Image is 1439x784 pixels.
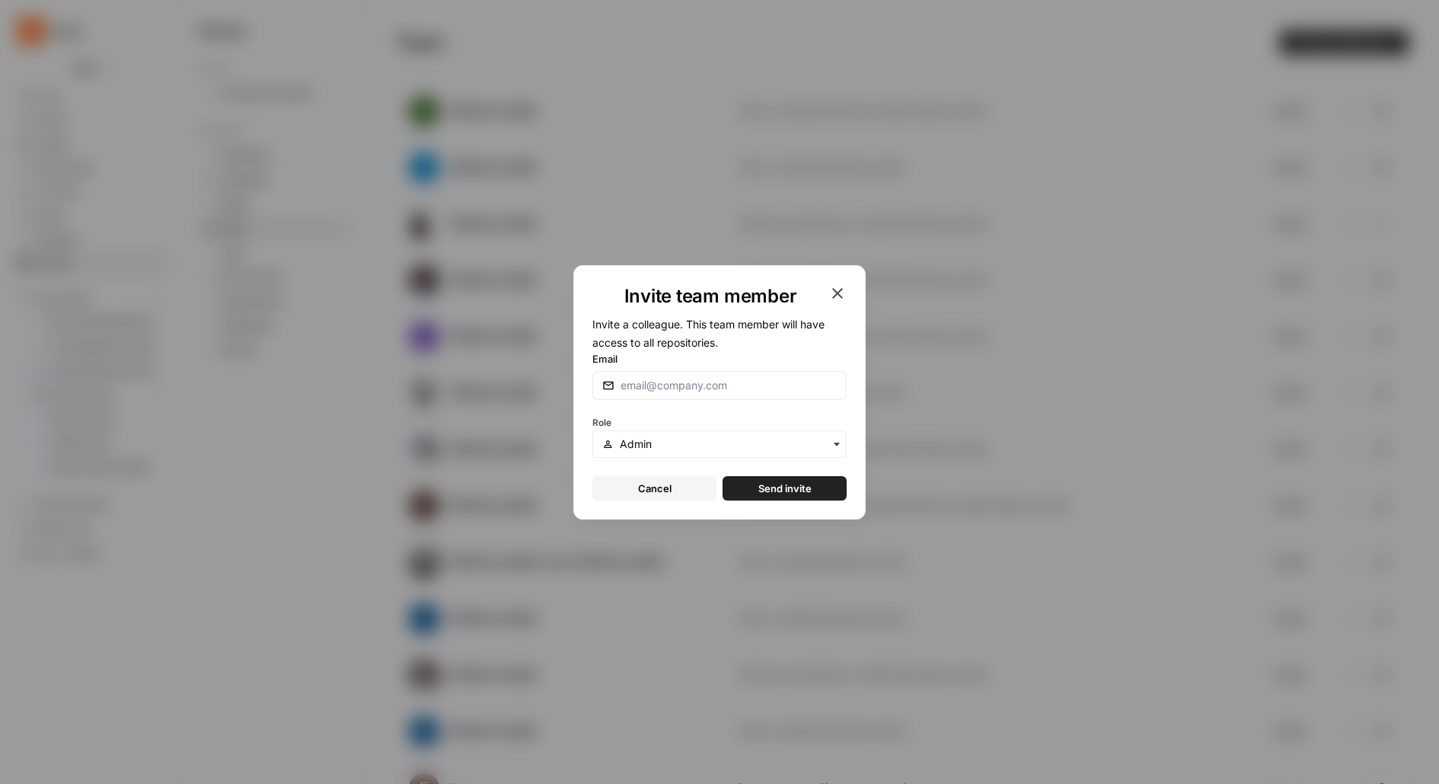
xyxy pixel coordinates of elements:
span: Role [592,417,611,428]
label: Email [592,351,847,366]
span: Cancel [638,481,672,496]
input: email@company.com [621,378,837,393]
span: Invite a colleague. This team member will have access to all repositories. [592,318,825,349]
h1: Invite team member [592,284,828,309]
input: Admin [620,437,837,452]
button: Cancel [592,476,716,501]
span: Send invite [758,481,812,496]
button: Send invite [723,476,847,501]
